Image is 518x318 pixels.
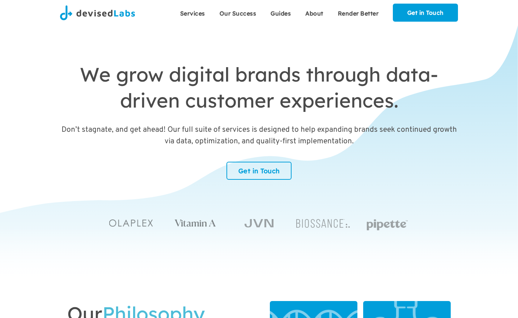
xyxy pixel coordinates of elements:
[173,4,212,22] a: Services
[212,4,264,22] a: Our Success
[109,219,153,227] img: Olaplex Logo
[331,4,386,22] a: Render Better
[175,219,216,227] img: Vitamin A Swimwear Logo
[80,62,438,113] span: We grow digital brands through data-driven customer experiences.
[226,162,292,180] a: Get in Touch
[60,124,458,147] div: Don’t stagnate, and get ahead! Our full suite of services is designed to help expanding brands se...
[393,4,458,22] a: Get in Touch
[263,4,298,22] a: Guides
[298,4,331,22] a: About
